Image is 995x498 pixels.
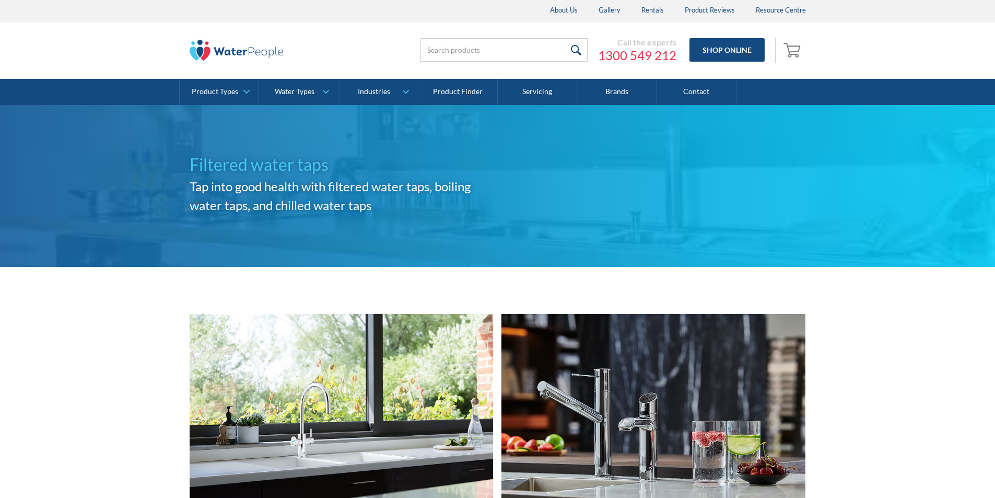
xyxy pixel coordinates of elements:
img: The Water People [190,40,284,61]
a: Shop Online [689,38,765,62]
a: Industries [338,79,417,105]
a: Contact [657,79,736,105]
img: shopping cart [783,41,803,58]
div: Call the experts [598,37,676,48]
iframe: podium webchat widget bubble [891,446,995,498]
a: Open empty cart [781,38,806,63]
a: Servicing [498,79,577,105]
a: Product Types [180,79,259,105]
h1: Filtered water taps [190,152,498,177]
input: Search products [420,38,588,62]
a: 1300 549 212 [598,48,676,63]
p: For work [638,441,670,454]
div: Water Types [275,87,314,96]
a: Brands [577,79,657,105]
a: Product Finder [418,79,498,105]
h2: Tap into good health with filtered water taps, boiling water taps, and chilled water taps [190,177,498,215]
a: Water Types [259,79,338,105]
div: Product Types [192,87,238,96]
div: Industries [358,87,390,96]
p: For home [324,441,358,454]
